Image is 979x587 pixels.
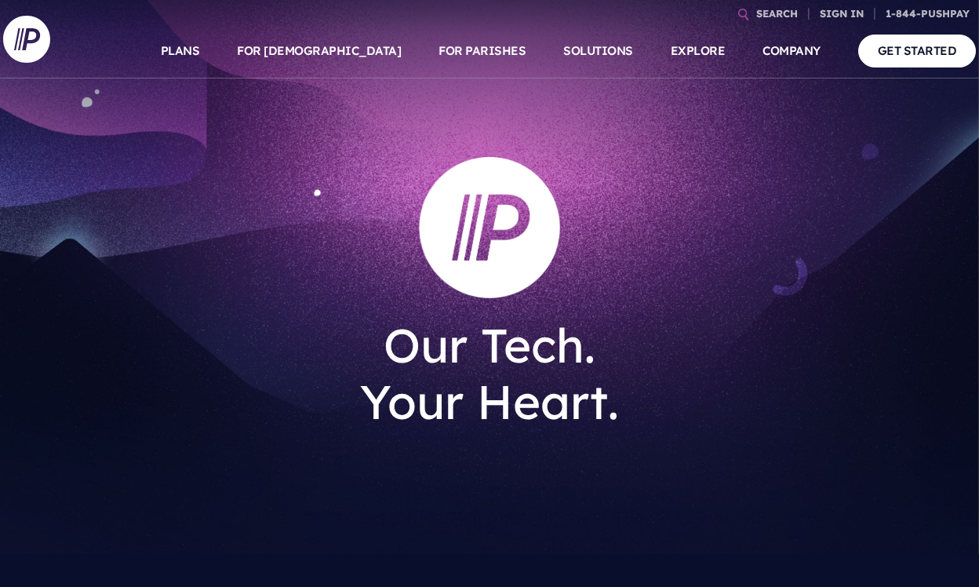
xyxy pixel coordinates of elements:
a: COMPANY [762,24,821,78]
a: SOLUTIONS [563,24,633,78]
a: GET STARTED [858,35,977,67]
a: FOR PARISHES [439,24,526,78]
a: PLANS [161,24,200,78]
h1: Our Tech. Your Heart. [259,304,720,443]
a: EXPLORE [671,24,726,78]
a: FOR [DEMOGRAPHIC_DATA] [237,24,401,78]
